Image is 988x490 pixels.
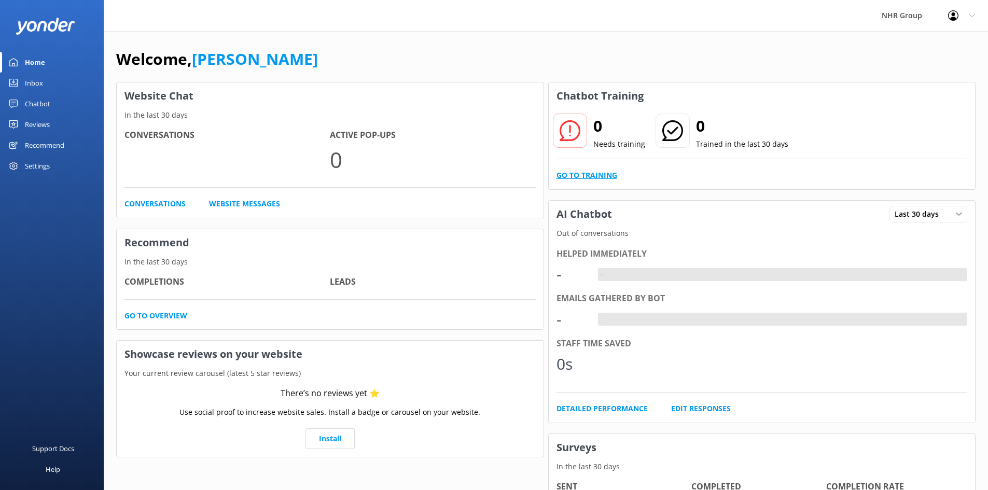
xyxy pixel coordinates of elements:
[556,247,968,261] div: Helped immediately
[330,275,535,289] h4: Leads
[25,156,50,176] div: Settings
[117,256,544,268] p: In the last 30 days
[32,438,74,459] div: Support Docs
[117,109,544,121] p: In the last 30 days
[124,310,187,321] a: Go to overview
[598,268,606,282] div: -
[556,292,968,305] div: Emails gathered by bot
[549,82,651,109] h3: Chatbot Training
[556,337,968,351] div: Staff time saved
[179,407,480,418] p: Use social proof to increase website sales. Install a badge or carousel on your website.
[696,114,788,138] h2: 0
[25,114,50,135] div: Reviews
[895,208,945,220] span: Last 30 days
[696,138,788,150] p: Trained in the last 30 days
[598,313,606,326] div: -
[549,434,976,461] h3: Surveys
[16,18,75,35] img: yonder-white-logo.png
[117,229,544,256] h3: Recommend
[209,198,280,209] a: Website Messages
[549,228,976,239] p: Out of conversations
[330,142,535,177] p: 0
[549,201,620,228] h3: AI Chatbot
[593,114,645,138] h2: 0
[556,352,588,376] div: 0s
[281,387,380,400] div: There’s no reviews yet ⭐
[556,262,588,287] div: -
[25,93,50,114] div: Chatbot
[671,403,731,414] a: Edit Responses
[556,307,588,332] div: -
[25,73,43,93] div: Inbox
[192,48,318,69] a: [PERSON_NAME]
[117,368,544,379] p: Your current review carousel (latest 5 star reviews)
[549,461,976,472] p: In the last 30 days
[124,198,186,209] a: Conversations
[25,52,45,73] div: Home
[330,129,535,142] h4: Active Pop-ups
[117,82,544,109] h3: Website Chat
[124,275,330,289] h4: Completions
[593,138,645,150] p: Needs training
[556,170,617,181] a: Go to Training
[25,135,64,156] div: Recommend
[556,403,648,414] a: Detailed Performance
[46,459,60,480] div: Help
[305,428,355,449] a: Install
[124,129,330,142] h4: Conversations
[116,47,318,72] h1: Welcome,
[117,341,544,368] h3: Showcase reviews on your website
